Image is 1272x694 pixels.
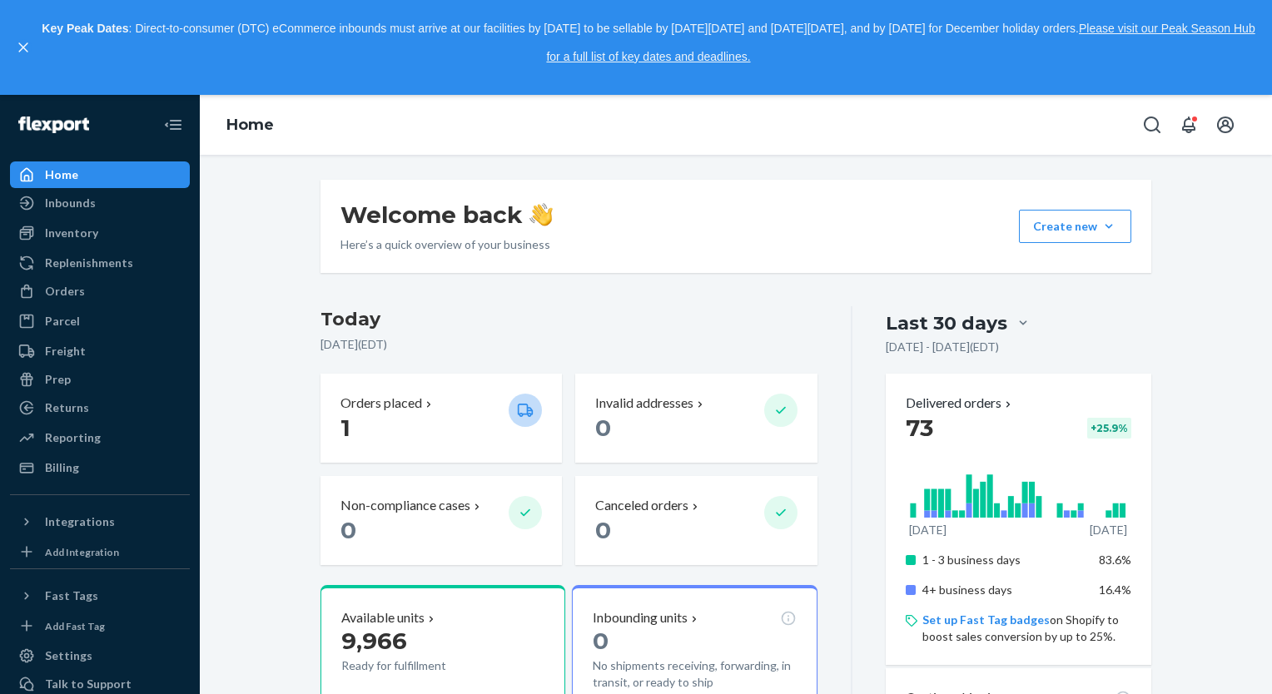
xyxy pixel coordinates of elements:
[1087,418,1131,439] div: + 25.9 %
[10,616,190,636] a: Add Fast Tag
[1172,108,1205,141] button: Open notifications
[10,424,190,451] a: Reporting
[340,516,356,544] span: 0
[18,116,89,133] img: Flexport logo
[45,371,71,388] div: Prep
[529,203,553,226] img: hand-wave emoji
[595,414,611,442] span: 0
[45,255,133,271] div: Replenishments
[320,476,562,565] button: Non-compliance cases 0
[906,394,1015,413] button: Delivered orders
[575,374,817,463] button: Invalid addresses 0
[340,414,350,442] span: 1
[45,513,115,530] div: Integrations
[341,657,495,674] p: Ready for fulfillment
[45,166,78,183] div: Home
[10,642,190,669] a: Settings
[595,516,611,544] span: 0
[1209,108,1242,141] button: Open account menu
[10,220,190,246] a: Inventory
[45,313,80,330] div: Parcel
[45,429,101,446] div: Reporting
[45,195,96,211] div: Inbounds
[593,627,609,655] span: 0
[909,522,947,538] p: [DATE]
[45,647,92,664] div: Settings
[595,496,688,515] p: Canceled orders
[45,343,86,359] div: Freight
[10,161,190,188] a: Home
[10,278,190,305] a: Orders
[10,366,190,393] a: Prep
[1099,553,1131,567] span: 83.6%
[341,608,425,627] p: Available units
[340,394,422,413] p: Orders placed
[922,582,1086,598] p: 4+ business days
[10,338,190,364] a: Freight
[42,22,128,35] strong: Key Peak Dates
[10,508,190,535] button: Integrations
[45,619,105,633] div: Add Fast Tag
[157,108,190,141] button: Close Navigation
[886,310,1007,336] div: Last 30 days
[45,676,132,692] div: Talk to Support
[922,552,1086,568] p: 1 - 3 business days
[10,394,190,421] a: Returns
[45,587,98,604] div: Fast Tags
[1099,582,1131,597] span: 16.4%
[320,306,817,333] h3: Today
[341,627,407,655] span: 9,966
[593,608,688,627] p: Inbounding units
[1019,210,1131,243] button: Create new
[886,339,999,355] p: [DATE] - [DATE] ( EDT )
[593,657,796,691] p: No shipments receiving, forwarding, in transit, or ready to ship
[320,374,562,463] button: Orders placed 1
[340,200,553,230] h1: Welcome back
[10,454,190,481] a: Billing
[320,336,817,353] p: [DATE] ( EDT )
[546,22,1255,63] a: Please visit our Peak Season Hub for a full list of key dates and deadlines.
[1090,522,1127,538] p: [DATE]
[45,545,119,559] div: Add Integration
[10,190,190,216] a: Inbounds
[45,399,89,416] div: Returns
[906,414,933,442] span: 73
[922,612,1050,627] a: Set up Fast Tag badges
[922,612,1131,645] p: on Shopify to boost sales conversion by up to 25%.
[15,39,32,56] button: close,
[1135,108,1169,141] button: Open Search Box
[213,102,287,150] ol: breadcrumbs
[226,116,274,134] a: Home
[40,15,1257,71] p: : Direct-to-consumer (DTC) eCommerce inbounds must arrive at our facilities by [DATE] to be sella...
[575,476,817,565] button: Canceled orders 0
[340,236,553,253] p: Here’s a quick overview of your business
[10,542,190,562] a: Add Integration
[10,250,190,276] a: Replenishments
[45,459,79,476] div: Billing
[45,225,98,241] div: Inventory
[340,496,470,515] p: Non-compliance cases
[10,582,190,609] button: Fast Tags
[595,394,693,413] p: Invalid addresses
[10,308,190,335] a: Parcel
[45,283,85,300] div: Orders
